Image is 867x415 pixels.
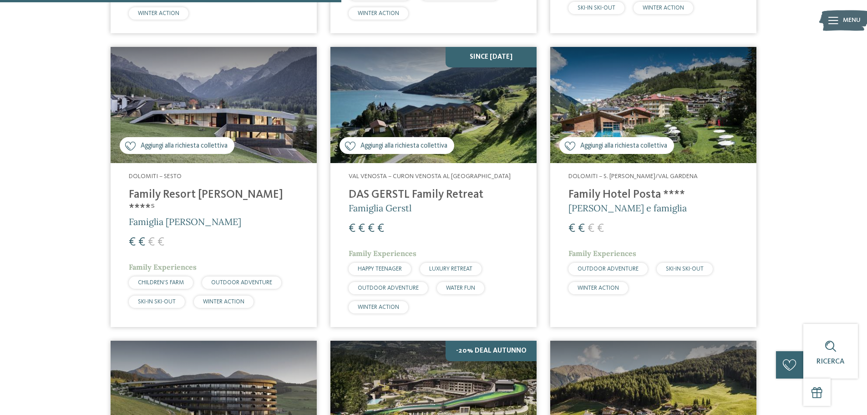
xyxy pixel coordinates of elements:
[349,188,518,202] h4: DAS GERSTL Family Retreat
[358,285,419,291] span: OUTDOOR ADVENTURE
[129,262,197,272] span: Family Experiences
[358,223,365,235] span: €
[666,266,704,272] span: SKI-IN SKI-OUT
[138,236,145,248] span: €
[349,173,511,179] span: Val Venosta – Curon Venosta al [GEOGRAPHIC_DATA]
[349,223,355,235] span: €
[111,47,317,327] a: Cercate un hotel per famiglie? Qui troverete solo i migliori! Aggiungi alla richiesta collettiva ...
[578,223,585,235] span: €
[446,285,475,291] span: WATER FUN
[129,188,299,215] h4: Family Resort [PERSON_NAME] ****ˢ
[568,202,687,214] span: [PERSON_NAME] e famiglia
[568,173,698,179] span: Dolomiti – S. [PERSON_NAME]/Val Gardena
[330,47,537,327] a: Cercate un hotel per famiglie? Qui troverete solo i migliori! Aggiungi alla richiesta collettiva ...
[358,266,402,272] span: HAPPY TEENAGER
[588,223,594,235] span: €
[111,47,317,163] img: Family Resort Rainer ****ˢ
[360,141,447,151] span: Aggiungi alla richiesta collettiva
[550,47,756,163] img: Cercate un hotel per famiglie? Qui troverete solo i migliori!
[349,202,411,214] span: Famiglia Gerstl
[578,266,639,272] span: OUTDOOR ADVENTURE
[377,223,384,235] span: €
[138,299,176,305] span: SKI-IN SKI-OUT
[368,223,375,235] span: €
[211,280,272,286] span: OUTDOOR ADVENTURE
[203,299,244,305] span: WINTER ACTION
[643,5,684,11] span: WINTER ACTION
[568,188,738,202] h4: Family Hotel Posta ****
[358,10,399,16] span: WINTER ACTION
[157,236,164,248] span: €
[358,304,399,310] span: WINTER ACTION
[141,141,228,151] span: Aggiungi alla richiesta collettiva
[330,47,537,163] img: Cercate un hotel per famiglie? Qui troverete solo i migliori!
[148,236,155,248] span: €
[578,5,615,11] span: SKI-IN SKI-OUT
[138,10,179,16] span: WINTER ACTION
[568,223,575,235] span: €
[597,223,604,235] span: €
[816,358,845,365] span: Ricerca
[568,249,636,258] span: Family Experiences
[138,280,184,286] span: CHILDREN’S FARM
[429,266,472,272] span: LUXURY RETREAT
[129,173,182,179] span: Dolomiti – Sesto
[550,47,756,327] a: Cercate un hotel per famiglie? Qui troverete solo i migliori! Aggiungi alla richiesta collettiva ...
[129,236,136,248] span: €
[129,216,241,227] span: Famiglia [PERSON_NAME]
[349,249,416,258] span: Family Experiences
[580,141,667,151] span: Aggiungi alla richiesta collettiva
[578,285,619,291] span: WINTER ACTION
